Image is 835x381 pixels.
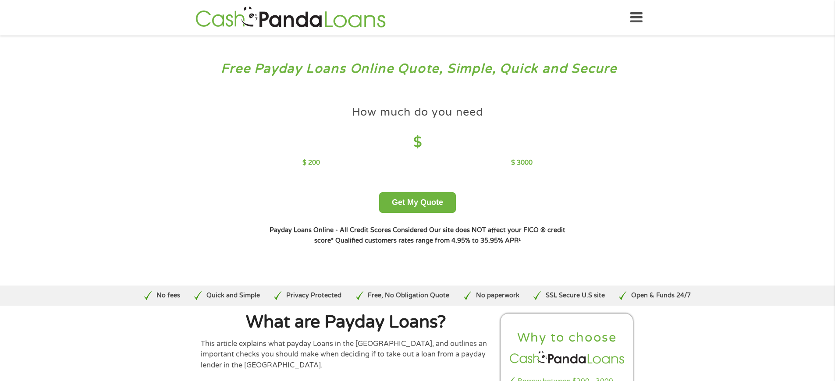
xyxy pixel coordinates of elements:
p: SSL Secure U.S site [546,291,605,300]
h4: $ [302,134,533,152]
p: $ 3000 [511,158,533,168]
p: Free, No Obligation Quote [368,291,449,300]
p: $ 200 [302,158,320,168]
p: Quick and Simple [206,291,260,300]
p: No fees [156,291,180,300]
p: Open & Funds 24/7 [631,291,691,300]
p: This article explains what payday Loans in the [GEOGRAPHIC_DATA], and outlines an important check... [201,339,492,370]
p: No paperwork [476,291,519,300]
p: Privacy Protected [286,291,341,300]
h4: How much do you need [352,105,483,120]
button: Get My Quote [379,192,456,213]
h3: Free Payday Loans Online Quote, Simple, Quick and Secure [25,61,810,77]
img: GetLoanNow Logo [193,5,388,30]
h1: What are Payday Loans? [201,314,492,331]
strong: Our site does NOT affect your FICO ® credit score* [314,226,565,244]
strong: Payday Loans Online - All Credit Scores Considered [270,226,427,234]
h2: Why to choose [508,330,626,346]
strong: Qualified customers rates range from 4.95% to 35.95% APR¹ [335,237,521,244]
